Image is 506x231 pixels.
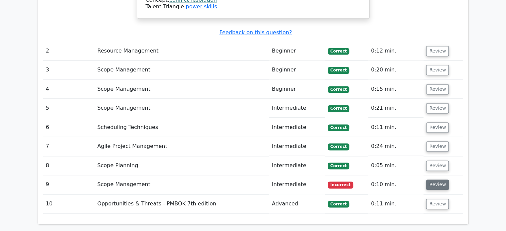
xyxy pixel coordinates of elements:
[426,65,449,75] button: Review
[328,48,349,55] span: Correct
[43,60,95,79] td: 3
[368,60,423,79] td: 0:20 min.
[43,194,95,213] td: 10
[328,86,349,93] span: Correct
[95,194,269,213] td: Opportunities & Threats - PMBOK 7th edition
[95,118,269,137] td: Scheduling Techniques
[328,143,349,150] span: Correct
[43,118,95,137] td: 6
[328,124,349,131] span: Correct
[269,60,325,79] td: Beginner
[269,42,325,60] td: Beginner
[368,99,423,118] td: 0:21 min.
[269,80,325,99] td: Beginner
[95,80,269,99] td: Scope Management
[426,84,449,94] button: Review
[426,199,449,209] button: Review
[186,3,217,10] a: power skills
[269,137,325,156] td: Intermediate
[269,118,325,137] td: Intermediate
[368,80,423,99] td: 0:15 min.
[43,156,95,175] td: 8
[43,80,95,99] td: 4
[43,175,95,194] td: 9
[43,42,95,60] td: 2
[368,194,423,213] td: 0:11 min.
[426,46,449,56] button: Review
[328,105,349,112] span: Correct
[368,42,423,60] td: 0:12 min.
[328,163,349,169] span: Correct
[95,137,269,156] td: Agile Project Management
[269,156,325,175] td: Intermediate
[43,137,95,156] td: 7
[43,99,95,118] td: 5
[368,118,423,137] td: 0:11 min.
[426,179,449,190] button: Review
[426,103,449,113] button: Review
[368,175,423,194] td: 0:10 min.
[269,194,325,213] td: Advanced
[426,141,449,152] button: Review
[95,60,269,79] td: Scope Management
[269,99,325,118] td: Intermediate
[426,161,449,171] button: Review
[95,156,269,175] td: Scope Planning
[328,201,349,207] span: Correct
[328,67,349,73] span: Correct
[368,156,423,175] td: 0:05 min.
[368,137,423,156] td: 0:24 min.
[269,175,325,194] td: Intermediate
[95,175,269,194] td: Scope Management
[219,29,292,36] a: Feedback on this question?
[328,181,353,188] span: Incorrect
[95,42,269,60] td: Resource Management
[426,122,449,133] button: Review
[95,99,269,118] td: Scope Management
